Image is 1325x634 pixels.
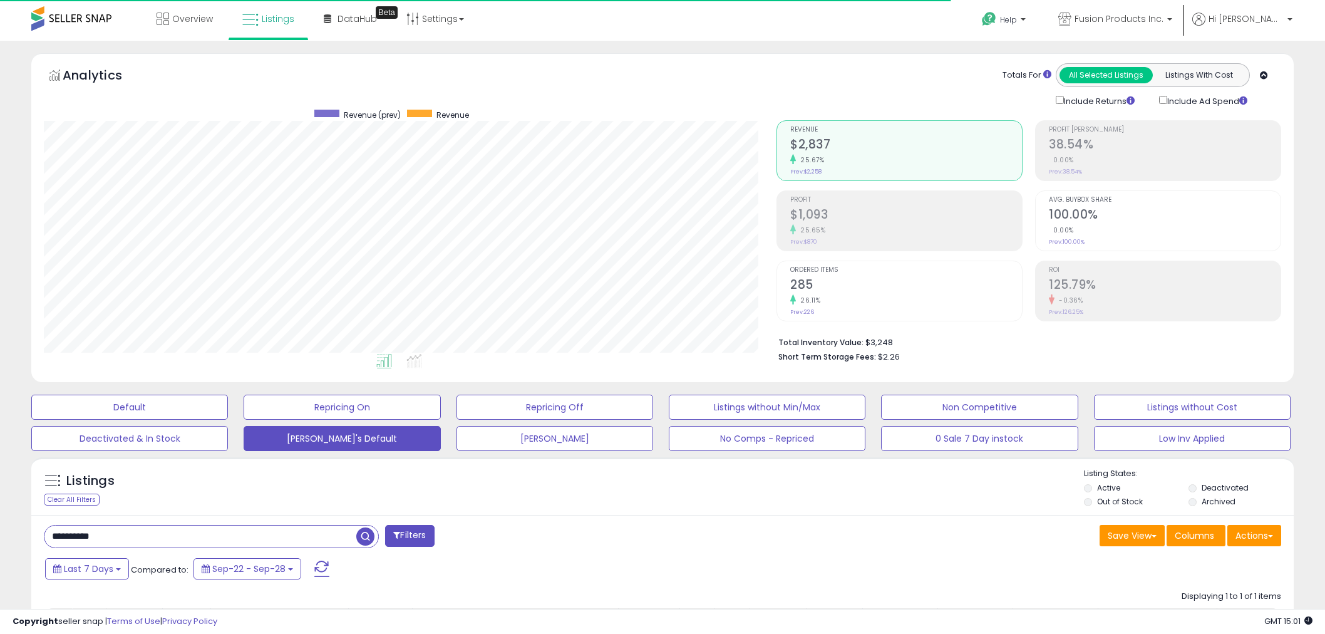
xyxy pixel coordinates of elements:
[45,558,129,579] button: Last 7 Days
[778,351,876,362] b: Short Term Storage Fees:
[131,564,188,576] span: Compared to:
[881,395,1078,420] button: Non Competitive
[1264,615,1312,627] span: 2025-10-7 15:01 GMT
[212,563,286,575] span: Sep-22 - Sep-28
[1150,93,1267,108] div: Include Ad Spend
[1202,482,1249,493] label: Deactivated
[1227,525,1281,546] button: Actions
[1003,70,1051,81] div: Totals For
[1049,267,1281,274] span: ROI
[1049,207,1281,224] h2: 100.00%
[790,197,1022,204] span: Profit
[1049,278,1281,294] h2: 125.79%
[1094,395,1291,420] button: Listings without Cost
[31,395,228,420] button: Default
[1182,591,1281,603] div: Displaying 1 to 1 of 1 items
[1094,426,1291,451] button: Low Inv Applied
[1000,14,1017,25] span: Help
[878,351,900,363] span: $2.26
[669,395,865,420] button: Listings without Min/Max
[376,6,398,19] div: Tooltip anchor
[31,426,228,451] button: Deactivated & In Stock
[63,66,147,87] h5: Analytics
[1046,93,1150,108] div: Include Returns
[1059,67,1153,83] button: All Selected Listings
[1167,525,1225,546] button: Columns
[790,207,1022,224] h2: $1,093
[796,296,820,305] small: 26.11%
[13,615,58,627] strong: Copyright
[338,13,377,25] span: DataHub
[13,616,217,628] div: seller snap | |
[1152,67,1245,83] button: Listings With Cost
[1097,496,1143,507] label: Out of Stock
[262,13,294,25] span: Listings
[1049,137,1281,154] h2: 38.54%
[796,226,825,235] small: 25.65%
[1075,13,1163,25] span: Fusion Products Inc.
[1202,496,1235,507] label: Archived
[1049,308,1083,316] small: Prev: 126.25%
[1097,482,1120,493] label: Active
[790,267,1022,274] span: Ordered Items
[1049,168,1082,175] small: Prev: 38.54%
[778,337,864,348] b: Total Inventory Value:
[193,558,301,579] button: Sep-22 - Sep-28
[1049,238,1085,246] small: Prev: 100.00%
[244,426,440,451] button: [PERSON_NAME]'s Default
[244,395,440,420] button: Repricing On
[1192,13,1292,41] a: Hi [PERSON_NAME]
[344,110,401,120] span: Revenue (prev)
[1084,468,1294,480] p: Listing States:
[107,615,160,627] a: Terms of Use
[385,525,434,547] button: Filters
[790,238,817,246] small: Prev: $870
[1175,529,1214,542] span: Columns
[1054,296,1083,305] small: -0.36%
[796,155,824,165] small: 25.67%
[790,308,814,316] small: Prev: 226
[64,563,113,575] span: Last 7 Days
[1049,127,1281,133] span: Profit [PERSON_NAME]
[669,426,865,451] button: No Comps - Repriced
[790,278,1022,294] h2: 285
[1049,226,1074,235] small: 0.00%
[44,494,100,506] div: Clear All Filters
[1209,13,1284,25] span: Hi [PERSON_NAME]
[1049,197,1281,204] span: Avg. Buybox Share
[790,168,822,175] small: Prev: $2,258
[1049,155,1074,165] small: 0.00%
[790,127,1022,133] span: Revenue
[790,137,1022,154] h2: $2,837
[972,2,1038,41] a: Help
[981,11,997,27] i: Get Help
[162,615,217,627] a: Privacy Policy
[436,110,469,120] span: Revenue
[1100,525,1165,546] button: Save View
[66,472,115,490] h5: Listings
[456,426,653,451] button: [PERSON_NAME]
[881,426,1078,451] button: 0 Sale 7 Day instock
[778,334,1272,349] li: $3,248
[456,395,653,420] button: Repricing Off
[172,13,213,25] span: Overview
